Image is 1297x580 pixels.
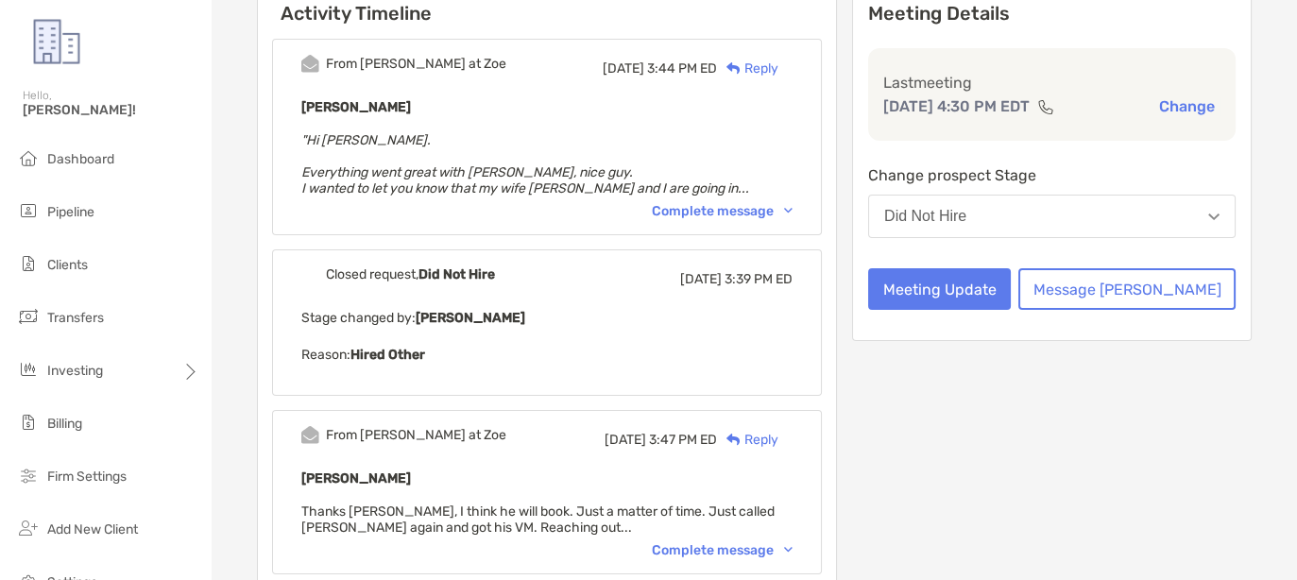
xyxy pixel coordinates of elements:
button: Meeting Update [868,268,1011,310]
span: [PERSON_NAME]! [23,102,199,118]
img: dashboard icon [17,146,40,169]
div: Closed request, [326,266,495,282]
img: Chevron icon [784,208,793,213]
span: Firm Settings [47,469,127,485]
button: Change [1153,96,1220,116]
div: Reply [717,59,778,78]
p: Meeting Details [868,2,1236,26]
img: investing icon [17,358,40,381]
b: [PERSON_NAME] [416,310,525,326]
img: billing icon [17,411,40,434]
img: Event icon [301,55,319,73]
button: Did Not Hire [868,195,1236,238]
b: Hired Other [350,347,425,363]
p: Stage changed by: [301,306,793,330]
b: [PERSON_NAME] [301,99,411,115]
div: From [PERSON_NAME] at Zoe [326,427,506,443]
img: Chevron icon [784,547,793,553]
div: From [PERSON_NAME] at Zoe [326,56,506,72]
p: Change prospect Stage [868,163,1236,187]
span: Dashboard [47,151,114,167]
span: [DATE] [680,271,722,287]
span: [DATE] [605,432,646,448]
span: Billing [47,416,82,432]
div: Complete message [652,542,793,558]
img: Event icon [301,426,319,444]
span: 3:39 PM ED [725,271,793,287]
span: Clients [47,257,88,273]
img: Event icon [301,265,319,283]
b: [PERSON_NAME] [301,470,411,486]
span: 3:47 PM ED [649,432,717,448]
span: Transfers [47,310,104,326]
img: Reply icon [726,434,741,446]
img: clients icon [17,252,40,275]
b: Did Not Hire [418,266,495,282]
span: Investing [47,363,103,379]
div: Did Not Hire [884,208,966,225]
em: Everything went great with [PERSON_NAME], nice guy. [301,164,633,180]
span: Pipeline [47,204,94,220]
img: Zoe Logo [23,8,91,76]
img: Reply icon [726,62,741,75]
img: transfers icon [17,305,40,328]
div: Complete message [652,203,793,219]
p: [DATE] 4:30 PM EDT [883,94,1030,118]
span: Add New Client [47,521,138,537]
img: Open dropdown arrow [1208,213,1220,220]
p: Last meeting [883,71,1220,94]
span: Thanks [PERSON_NAME], I think he will book. Just a matter of time. Just called [PERSON_NAME] agai... [301,503,775,536]
img: pipeline icon [17,199,40,222]
span: [DATE] [603,60,644,77]
em: "Hi [PERSON_NAME]. [301,132,431,148]
button: Message [PERSON_NAME] [1018,268,1236,310]
img: communication type [1037,99,1054,114]
img: add_new_client icon [17,517,40,539]
img: firm-settings icon [17,464,40,486]
div: Reply [717,430,778,450]
em: I wanted to let you know that my wife [PERSON_NAME] and I are going in... [301,180,749,196]
p: Reason: [301,343,793,367]
span: 3:44 PM ED [647,60,717,77]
